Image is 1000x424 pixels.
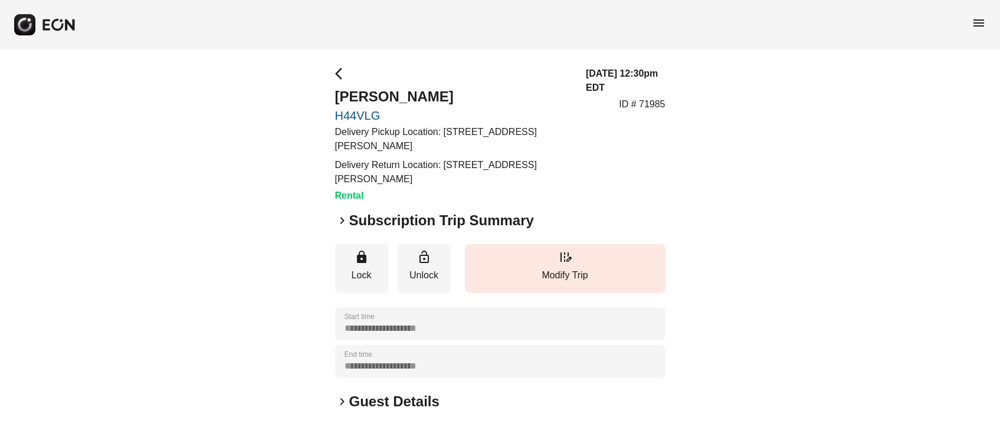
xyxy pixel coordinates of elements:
h3: [DATE] 12:30pm EDT [586,67,665,95]
p: ID # 71985 [619,97,665,111]
span: lock_open [417,250,431,264]
p: Delivery Return Location: [STREET_ADDRESS][PERSON_NAME] [335,158,572,186]
button: Lock [335,244,388,293]
button: Modify Trip [465,244,665,293]
p: Unlock [404,268,445,282]
a: H44VLG [335,109,572,123]
h2: [PERSON_NAME] [335,87,572,106]
button: Unlock [398,244,451,293]
span: edit_road [558,250,572,264]
span: keyboard_arrow_right [335,213,349,228]
p: Modify Trip [471,268,660,282]
p: Delivery Pickup Location: [STREET_ADDRESS][PERSON_NAME] [335,125,572,153]
span: menu [972,16,986,30]
span: arrow_back_ios [335,67,349,81]
p: Lock [341,268,382,282]
h2: Subscription Trip Summary [349,211,534,230]
h2: Guest Details [349,392,440,411]
h3: Rental [335,189,572,203]
span: keyboard_arrow_right [335,395,349,409]
span: lock [355,250,369,264]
